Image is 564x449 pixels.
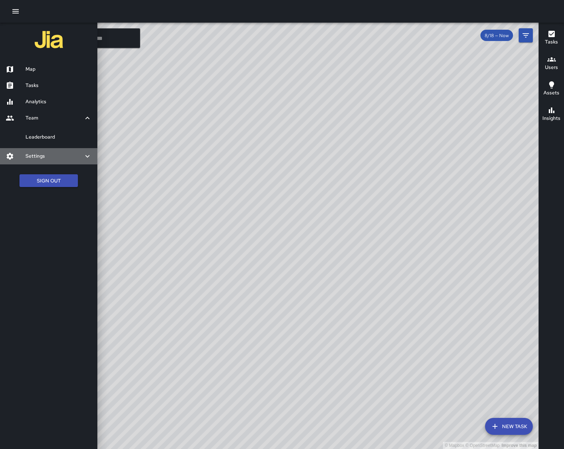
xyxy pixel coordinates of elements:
h6: Team [25,114,83,122]
h6: Users [545,64,558,71]
button: New Task [485,418,533,435]
h6: Leaderboard [25,133,92,141]
h6: Tasks [25,82,92,89]
img: jia-logo [35,25,63,54]
h6: Insights [542,115,560,122]
h6: Assets [543,89,559,97]
h6: Map [25,65,92,73]
h6: Tasks [545,38,558,46]
h6: Analytics [25,98,92,106]
button: Sign Out [19,174,78,187]
h6: Settings [25,152,83,160]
